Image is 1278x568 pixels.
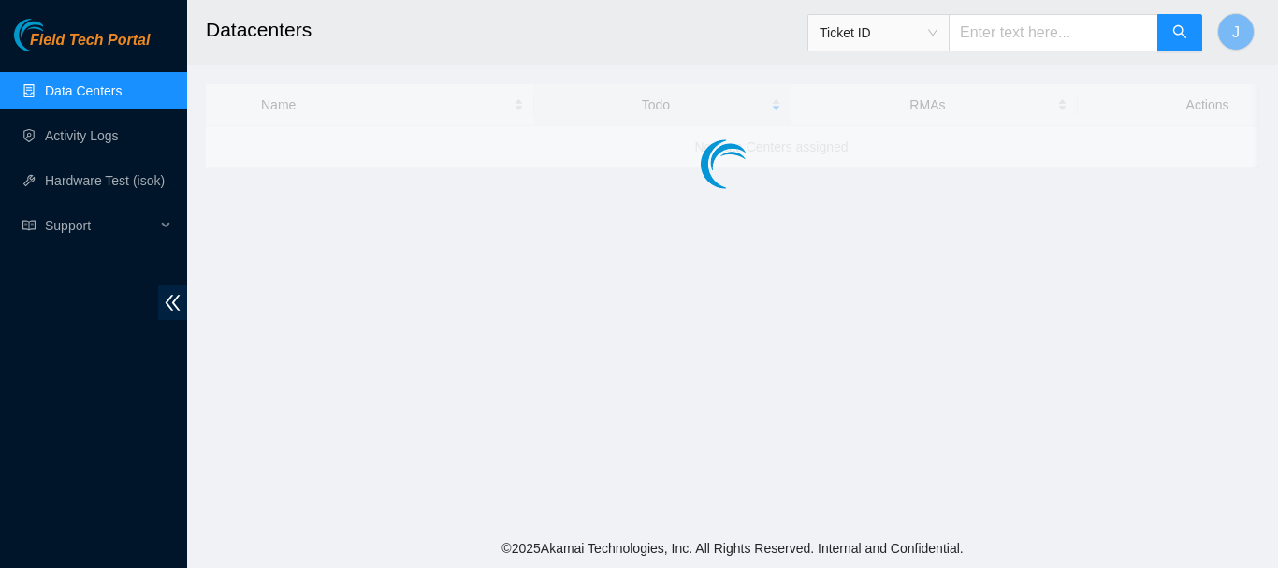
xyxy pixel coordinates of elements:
a: Akamai TechnologiesField Tech Portal [14,34,150,58]
a: Hardware Test (isok) [45,173,165,188]
span: Ticket ID [820,19,937,47]
span: Support [45,207,155,244]
button: search [1157,14,1202,51]
a: Activity Logs [45,128,119,143]
button: J [1217,13,1255,51]
span: search [1172,24,1187,42]
span: read [22,219,36,232]
span: Field Tech Portal [30,32,150,50]
img: Akamai Technologies [14,19,94,51]
span: J [1232,21,1240,44]
a: Data Centers [45,83,122,98]
footer: © 2025 Akamai Technologies, Inc. All Rights Reserved. Internal and Confidential. [187,529,1278,568]
span: double-left [158,285,187,320]
input: Enter text here... [949,14,1158,51]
